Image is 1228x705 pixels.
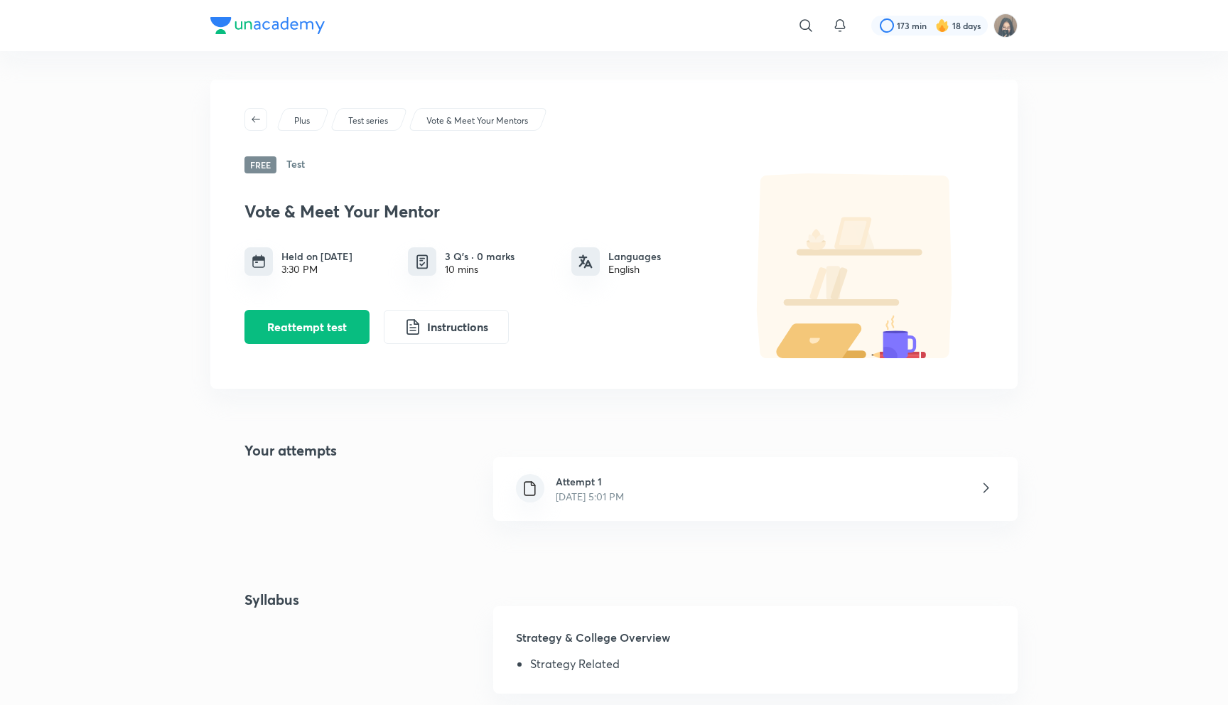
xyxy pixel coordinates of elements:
img: timing [252,254,266,269]
button: Reattempt test [244,310,370,344]
h6: Languages [608,249,661,264]
h3: Vote & Meet Your Mentor [244,201,721,222]
button: Instructions [384,310,509,344]
p: Plus [294,114,310,127]
p: Test series [348,114,388,127]
div: English [608,264,661,275]
img: languages [578,254,593,269]
h4: Your attempts [210,440,337,538]
img: streak [935,18,949,33]
img: quiz info [414,253,431,271]
h5: Strategy & College Overview [516,629,995,657]
img: Jarul Jangid [993,14,1018,38]
span: Free [244,156,276,173]
a: Vote & Meet Your Mentors [424,114,531,127]
li: Strategy Related [530,657,995,676]
p: [DATE] 5:01 PM [556,489,624,504]
div: 10 mins [445,264,515,275]
h6: Attempt 1 [556,474,624,489]
img: default [728,173,984,358]
img: Company Logo [210,17,325,34]
h6: Held on [DATE] [281,249,352,264]
h6: Test [286,156,305,173]
img: file [521,480,539,497]
a: Test series [346,114,391,127]
img: instruction [404,318,421,335]
div: 3:30 PM [281,264,352,275]
h6: 3 Q’s · 0 marks [445,249,515,264]
p: Vote & Meet Your Mentors [426,114,528,127]
a: Plus [292,114,313,127]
